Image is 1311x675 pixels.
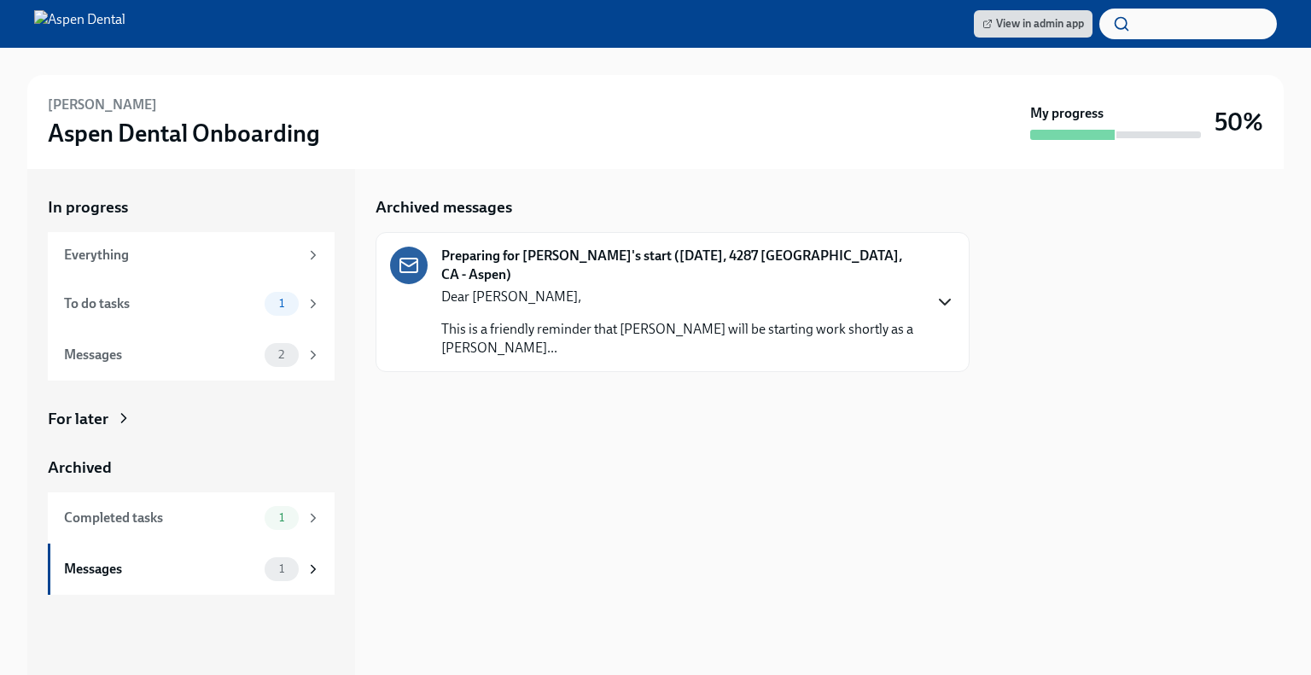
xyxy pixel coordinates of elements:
[269,297,294,310] span: 1
[1030,104,1104,123] strong: My progress
[64,294,258,313] div: To do tasks
[441,288,921,306] p: Dear [PERSON_NAME],
[64,246,299,265] div: Everything
[48,96,157,114] h6: [PERSON_NAME]
[48,408,335,430] a: For later
[974,10,1092,38] a: View in admin app
[269,511,294,524] span: 1
[64,509,258,527] div: Completed tasks
[64,560,258,579] div: Messages
[48,408,108,430] div: For later
[269,562,294,575] span: 1
[48,457,335,479] a: Archived
[48,118,320,148] h3: Aspen Dental Onboarding
[48,544,335,595] a: Messages1
[34,10,125,38] img: Aspen Dental
[64,346,258,364] div: Messages
[982,15,1084,32] span: View in admin app
[48,329,335,381] a: Messages2
[48,492,335,544] a: Completed tasks1
[48,232,335,278] a: Everything
[376,196,512,218] h5: Archived messages
[268,348,294,361] span: 2
[441,320,921,358] p: This is a friendly reminder that [PERSON_NAME] will be starting work shortly as a [PERSON_NAME]...
[48,278,335,329] a: To do tasks1
[1215,107,1263,137] h3: 50%
[48,196,335,218] a: In progress
[441,247,921,284] strong: Preparing for [PERSON_NAME]'s start ([DATE], 4287 [GEOGRAPHIC_DATA], CA - Aspen)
